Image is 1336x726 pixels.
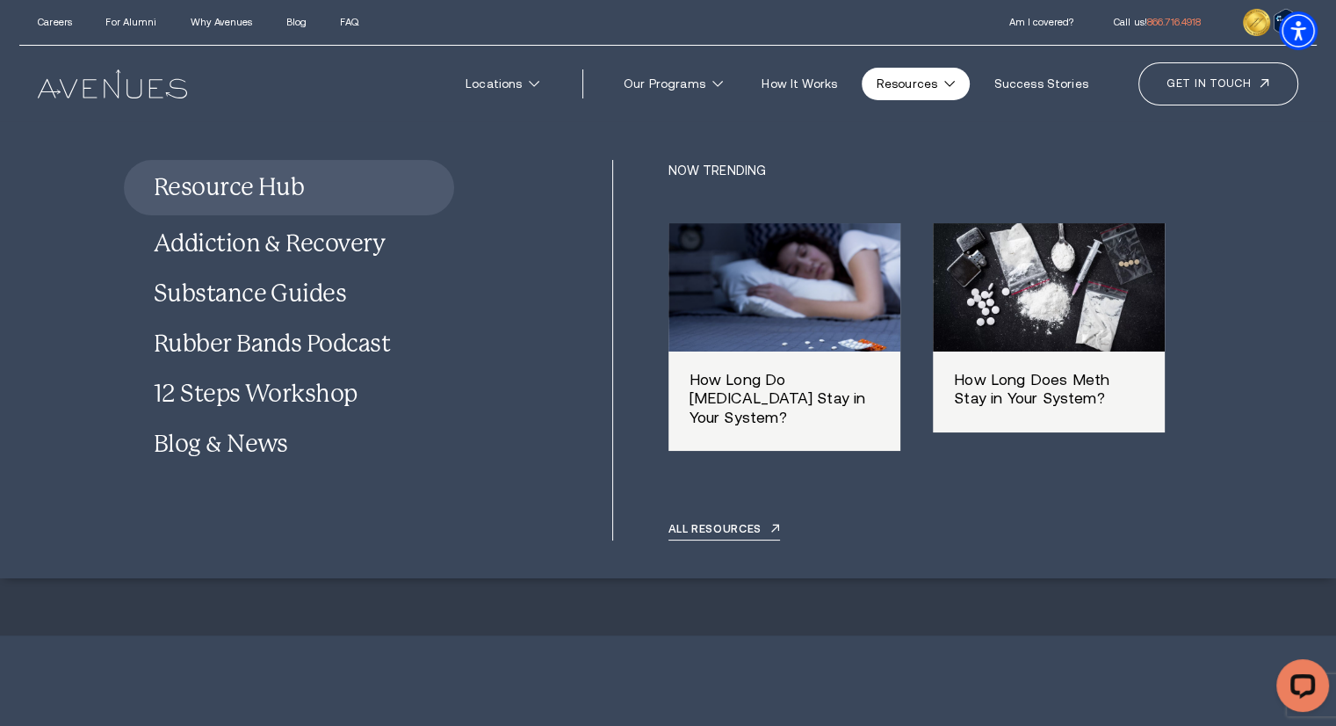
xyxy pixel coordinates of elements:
[124,272,454,316] a: Substance Guides
[1279,11,1318,50] div: Accessibility Menu
[124,423,454,466] a: Blog & News
[862,68,970,100] a: Resources
[340,17,357,27] a: FAQ
[124,160,454,215] a: Resource Hub
[747,68,852,100] a: How It Works
[1008,17,1072,27] a: Am I covered?
[979,68,1102,100] a: Success Stories
[124,222,454,265] a: Addiction & Recovery
[1262,652,1336,726] iframe: LiveChat chat widget
[1138,62,1298,105] a: Get in touch
[38,17,72,27] a: Careers
[124,373,454,416] a: 12 Steps Workshop
[1243,9,1269,35] img: clock
[451,68,554,100] a: Locations
[609,68,738,100] a: Our Programs
[105,17,156,27] a: For Alumni
[124,323,454,366] a: Rubber Bands Podcast
[1147,17,1201,27] span: 866.716.4918
[1114,17,1201,27] a: call 866.716.4918
[286,17,307,27] a: Blog
[191,17,252,27] a: Why Avenues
